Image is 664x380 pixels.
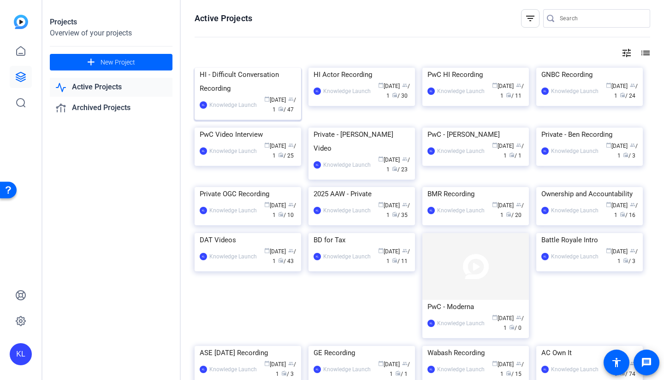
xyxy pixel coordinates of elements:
span: calendar_today [378,248,384,253]
span: / 25 [278,152,294,159]
span: radio [623,152,628,158]
span: [DATE] [606,83,628,89]
div: Knowledge Launch [209,146,257,156]
div: KL [427,366,435,373]
span: group [630,82,635,88]
div: Projects [50,17,172,28]
div: KL [541,366,549,373]
div: Knowledge Launch [437,365,485,374]
span: / 10 [278,212,294,218]
div: KL [427,147,435,155]
span: calendar_today [606,202,611,207]
button: New Project [50,54,172,70]
div: PwC Video Interview [200,128,296,141]
img: blue-gradient.svg [14,15,28,29]
span: calendar_today [492,82,498,88]
span: [DATE] [492,143,514,149]
span: / 1 [509,152,522,159]
div: KL [200,207,207,214]
span: radio [623,257,628,263]
span: / 0 [509,325,522,331]
span: group [516,142,522,148]
h1: Active Projects [195,13,252,24]
span: [DATE] [378,83,400,89]
span: radio [620,92,625,98]
div: KL [541,207,549,214]
span: / 3 [281,371,294,377]
span: / 15 [506,371,522,377]
span: / 47 [278,106,294,113]
div: Knowledge Launch [323,87,371,96]
div: KL [314,161,321,169]
div: KL [10,343,32,365]
div: Knowledge Launch [551,206,599,215]
span: group [630,142,635,148]
span: calendar_today [492,315,498,320]
span: radio [506,92,511,98]
span: calendar_today [378,82,384,88]
span: radio [392,166,397,171]
span: / 1 [614,361,638,377]
span: [DATE] [492,83,514,89]
div: KL [541,147,549,155]
span: radio [395,370,401,376]
span: / 1 [273,143,296,159]
span: group [288,361,294,366]
div: KL [314,88,321,95]
span: radio [506,370,511,376]
span: [DATE] [378,361,400,368]
span: / 1 [617,248,638,264]
span: calendar_today [264,142,270,148]
span: [DATE] [378,248,400,255]
span: [DATE] [264,202,286,209]
span: / 16 [620,212,635,218]
div: HI - Difficult Conversation Recording [200,68,296,95]
span: [DATE] [606,202,628,209]
div: KL [200,147,207,155]
div: Private - Ben Recording [541,128,638,141]
span: / 74 [620,371,635,377]
div: Knowledge Launch [437,319,485,328]
span: [DATE] [606,248,628,255]
div: Private - [PERSON_NAME] Video [314,128,410,155]
div: KL [200,101,207,109]
div: KL [314,366,321,373]
span: [DATE] [606,143,628,149]
div: KL [541,88,549,95]
div: KL [427,88,435,95]
div: PwC HI Recording [427,68,524,82]
span: calendar_today [606,248,611,253]
mat-icon: list [639,47,650,58]
div: Knowledge Launch [323,160,371,170]
span: radio [620,211,625,217]
span: group [630,248,635,253]
div: HI Actor Recording [314,68,410,82]
div: 2025 AAW - Private [314,187,410,201]
div: Battle Royale Intro [541,233,638,247]
span: [DATE] [492,202,514,209]
span: group [630,202,635,207]
span: / 11 [506,93,522,99]
span: radio [392,257,397,263]
span: [DATE] [264,248,286,255]
span: group [288,248,294,253]
span: / 1 [617,143,638,159]
span: / 24 [620,93,635,99]
div: PwC - Moderna [427,300,524,314]
span: / 1 [500,361,524,377]
div: GE Recording [314,346,410,360]
span: [DATE] [264,143,286,149]
span: radio [278,106,284,111]
div: Knowledge Launch [437,87,485,96]
div: Knowledge Launch [323,365,371,374]
span: calendar_today [606,142,611,148]
span: radio [392,92,397,98]
span: radio [509,324,515,330]
span: radio [281,370,287,376]
span: calendar_today [264,248,270,253]
div: GNBC Recording [541,68,638,82]
div: KL [314,253,321,260]
span: radio [278,211,284,217]
div: Knowledge Launch [209,365,257,374]
span: group [402,361,408,366]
